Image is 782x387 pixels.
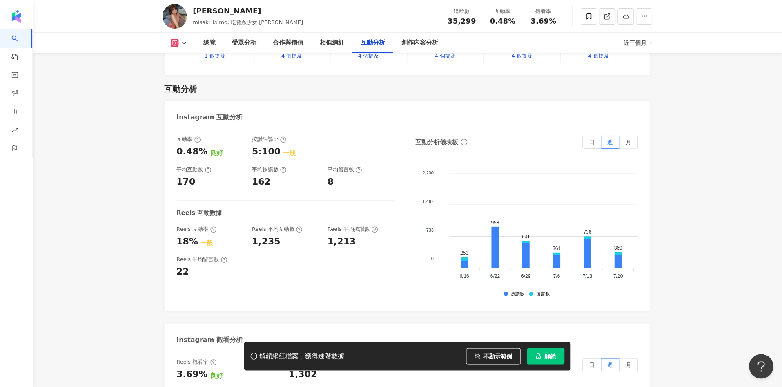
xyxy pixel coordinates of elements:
[626,139,632,145] span: 月
[402,38,439,48] div: 創作內容分析
[177,368,208,381] div: 3.69%
[531,17,556,25] span: 3.69%
[177,209,222,217] div: Reels 互動數據
[165,83,197,95] div: 互動分析
[10,10,23,23] img: logo icon
[210,149,223,158] div: 良好
[273,38,304,48] div: 合作與價值
[328,166,362,173] div: 平均留言數
[545,353,556,360] span: 解鎖
[252,136,287,143] div: 按讚評論比
[361,38,385,48] div: 互動分析
[177,145,208,158] div: 0.48%
[488,7,519,16] div: 互動率
[163,4,187,29] img: KOL Avatar
[283,149,296,158] div: 一般
[583,274,593,280] tspan: 7/13
[177,336,243,344] div: Instagram 觀看分析
[11,122,18,140] span: rise
[205,52,225,60] div: 1 個提及
[210,371,223,380] div: 良好
[193,6,303,16] div: [PERSON_NAME]
[177,256,227,263] div: Reels 平均留言數
[460,138,469,147] span: info-circle
[490,17,515,25] span: 0.48%
[193,19,303,25] span: misaki_kumo, 吃貨系少女 [PERSON_NAME]
[252,226,303,233] div: Reels 平均互動數
[511,292,524,297] div: 按讚數
[589,139,595,145] span: 日
[423,199,434,204] tspan: 1,467
[527,348,565,365] button: 解鎖
[447,7,478,16] div: 追蹤數
[177,235,198,248] div: 18%
[431,256,434,261] tspan: 0
[553,274,560,280] tspan: 7/6
[328,226,378,233] div: Reels 平均按讚數
[252,166,287,173] div: 平均按讚數
[608,139,613,145] span: 週
[466,348,521,365] button: 不顯示範例
[460,274,470,280] tspan: 6/16
[232,38,257,48] div: 受眾分析
[328,235,356,248] div: 1,213
[252,235,281,248] div: 1,235
[536,353,541,359] span: lock
[11,29,28,61] a: search
[490,274,500,280] tspan: 6/22
[177,226,217,233] div: Reels 互動率
[289,368,317,381] div: 1,302
[177,166,212,173] div: 平均互動數
[177,113,243,122] div: Instagram 互動分析
[200,239,213,248] div: 一般
[528,7,559,16] div: 觀看率
[426,228,434,233] tspan: 733
[177,266,189,278] div: 22
[423,171,434,176] tspan: 2,200
[177,176,196,188] div: 170
[260,352,345,361] div: 解鎖網紅檔案，獲得進階數據
[614,274,624,280] tspan: 7/20
[624,36,653,49] div: 近三個月
[177,136,201,143] div: 互動率
[536,292,550,297] div: 留言數
[484,353,512,360] span: 不顯示範例
[521,274,531,280] tspan: 6/29
[252,176,271,188] div: 162
[204,38,216,48] div: 總覽
[448,17,476,25] span: 35,299
[328,176,334,188] div: 8
[252,145,281,158] div: 5:100
[320,38,345,48] div: 相似網紅
[416,138,459,147] div: 互動分析儀表板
